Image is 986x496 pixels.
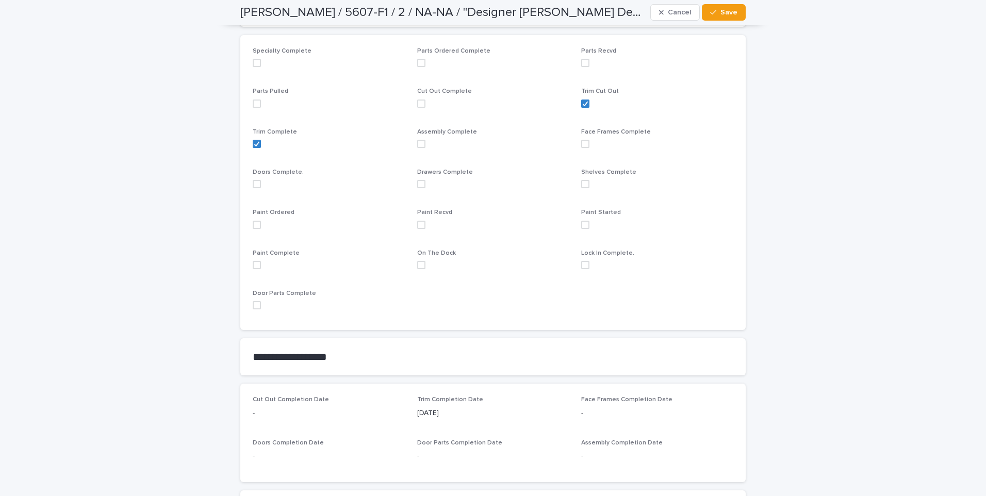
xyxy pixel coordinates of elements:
p: - [253,408,405,419]
p: [DATE] [417,408,569,419]
span: Face Frames Complete [581,129,651,135]
span: Paint Started [581,209,621,216]
span: Specialty Complete [253,48,311,54]
span: Doors Completion Date [253,440,324,446]
button: Save [702,4,746,21]
button: Cancel [650,4,700,21]
span: Trim Complete [253,129,297,135]
span: Assembly Complete [417,129,477,135]
p: - [581,408,733,419]
span: Door Parts Completion Date [417,440,502,446]
span: Face Frames Completion Date [581,396,672,403]
h2: Holahan-Bready / 5607-F1 / 2 / NA-NA / "Designer Michael Designs, LLC" / Marc Zaiontz [240,5,646,20]
span: Doors Complete. [253,169,304,175]
span: Cancel [668,9,691,16]
span: Parts Ordered Complete [417,48,490,54]
span: Paint Recvd [417,209,452,216]
span: Assembly Completion Date [581,440,663,446]
p: - [253,451,405,461]
span: Lock In Complete. [581,250,634,256]
span: On The Dock [417,250,456,256]
span: Trim Cut Out [581,88,619,94]
span: Parts Recvd [581,48,616,54]
span: Trim Completion Date [417,396,483,403]
span: Door Parts Complete [253,290,316,296]
span: Cut Out Complete [417,88,472,94]
p: - [417,451,569,461]
span: Cut Out Completion Date [253,396,329,403]
span: Save [720,9,737,16]
span: Paint Complete [253,250,300,256]
p: - [581,451,733,461]
span: Drawers Complete [417,169,473,175]
span: Shelves Complete [581,169,636,175]
span: Paint Ordered [253,209,294,216]
span: Parts Pulled [253,88,288,94]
